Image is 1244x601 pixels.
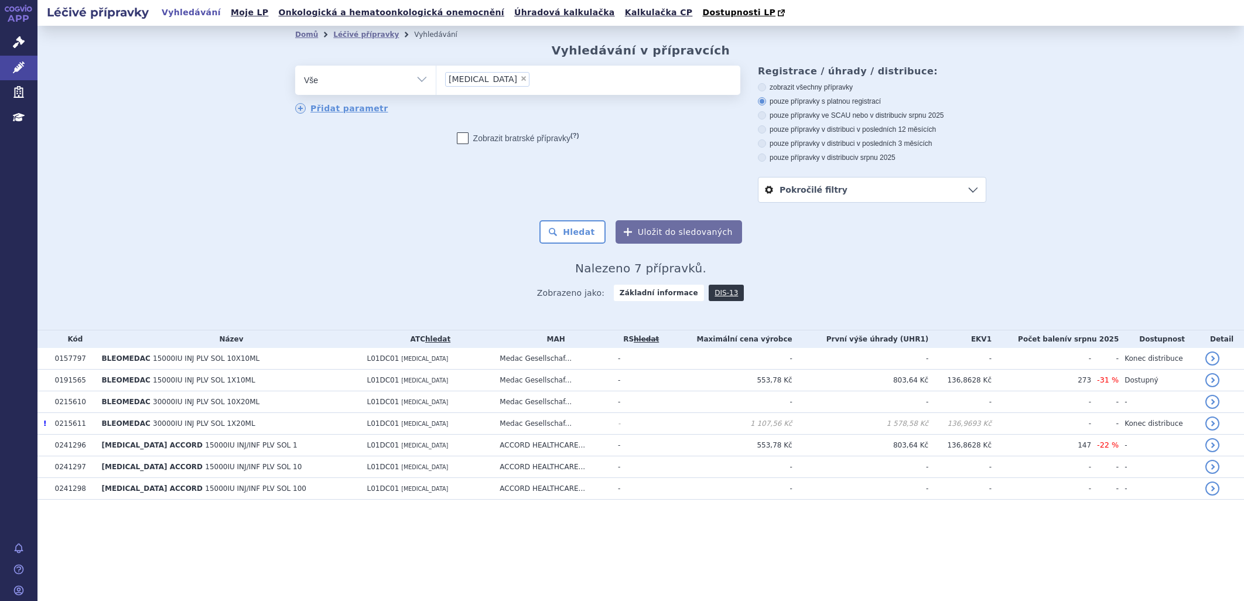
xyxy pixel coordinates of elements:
[153,376,255,384] span: 15000IU INJ PLV SOL 1X10ML
[1091,478,1119,500] td: -
[367,419,399,428] span: L01DC01
[1119,391,1199,413] td: -
[634,335,659,343] a: vyhledávání neobsahuje žádnou platnou referenční skupinu
[101,419,150,428] span: BLEOMEDAC
[494,330,612,348] th: MAH
[792,391,929,413] td: -
[49,348,96,370] td: 0157797
[992,413,1091,435] td: -
[401,464,448,470] span: [MEDICAL_DATA]
[539,220,606,244] button: Hledat
[49,435,96,456] td: 0241296
[49,456,96,478] td: 0241297
[709,285,744,301] a: DIS-13
[792,370,929,391] td: 803,64 Kč
[520,75,527,82] span: ×
[758,125,986,134] label: pouze přípravky v distribuci v posledních 12 měsících
[101,398,150,406] span: BLEOMEDAC
[494,348,612,370] td: Medac Gesellschaf...
[537,285,605,301] span: Zobrazeno jako:
[570,132,579,139] abbr: (?)
[205,484,306,493] span: 15000IU INJ/INF PLV SOL 100
[1119,435,1199,456] td: -
[855,153,895,162] span: v srpnu 2025
[367,398,399,406] span: L01DC01
[101,376,150,384] span: BLEOMEDAC
[401,377,448,384] span: [MEDICAL_DATA]
[665,413,792,435] td: 1 107,56 Kč
[49,478,96,500] td: 0241298
[665,370,792,391] td: 553,78 Kč
[1205,395,1219,409] a: detail
[275,5,508,21] a: Onkologická a hematoonkologická onemocnění
[992,348,1091,370] td: -
[494,413,612,435] td: Medac Gesellschaf...
[43,419,46,428] span: Poslední data tohoto produktu jsou ze SCAU platného k 01.05.2023.
[792,478,929,500] td: -
[612,348,665,370] td: -
[205,463,302,471] span: 15000IU INJ/INF PLV SOL 10
[153,354,259,363] span: 15000IU INJ PLV SOL 10X10ML
[1205,373,1219,387] a: detail
[153,419,255,428] span: 30000IU INJ PLV SOL 1X20ML
[992,435,1091,456] td: 147
[928,435,992,456] td: 136,8628 Kč
[49,330,96,348] th: Kód
[361,330,494,348] th: ATC
[227,5,272,21] a: Moje LP
[665,456,792,478] td: -
[792,456,929,478] td: -
[367,354,399,363] span: L01DC01
[665,478,792,500] td: -
[616,220,742,244] button: Uložit do sledovaných
[702,8,775,17] span: Dostupnosti LP
[449,75,517,83] span: [MEDICAL_DATA]
[295,103,388,114] a: Přidat parametr
[612,391,665,413] td: -
[758,97,986,106] label: pouze přípravky s platnou registrací
[101,441,203,449] span: [MEDICAL_DATA] ACCORD
[1199,330,1244,348] th: Detail
[665,348,792,370] td: -
[1091,413,1119,435] td: -
[425,335,450,343] a: hledat
[992,330,1119,348] th: Počet balení
[401,356,448,362] span: [MEDICAL_DATA]
[511,5,618,21] a: Úhradová kalkulačka
[401,399,448,405] span: [MEDICAL_DATA]
[1205,460,1219,474] a: detail
[614,285,704,301] strong: Základní informace
[758,111,986,120] label: pouze přípravky ve SCAU nebo v distribuci
[665,330,792,348] th: Maximální cena výrobce
[158,5,224,21] a: Vyhledávání
[665,435,792,456] td: 553,78 Kč
[992,391,1091,413] td: -
[1119,456,1199,478] td: -
[928,456,992,478] td: -
[1119,330,1199,348] th: Dostupnost
[494,370,612,391] td: Medac Gesellschaf...
[367,376,399,384] span: L01DC01
[792,413,929,435] td: 1 578,58 Kč
[414,26,473,43] li: Vyhledávání
[494,435,612,456] td: ACCORD HEALTHCARE...
[992,370,1091,391] td: 273
[992,478,1091,500] td: -
[367,441,399,449] span: L01DC01
[1119,413,1199,435] td: Konec distribuce
[612,413,665,435] td: -
[1119,478,1199,500] td: -
[1119,348,1199,370] td: Konec distribuce
[928,478,992,500] td: -
[494,478,612,500] td: ACCORD HEALTHCARE...
[367,463,399,471] span: L01DC01
[153,398,259,406] span: 30000IU INJ PLV SOL 10X20ML
[1097,375,1119,384] span: -31 %
[101,484,203,493] span: [MEDICAL_DATA] ACCORD
[792,348,929,370] td: -
[1205,416,1219,431] a: detail
[494,456,612,478] td: ACCORD HEALTHCARE...
[992,456,1091,478] td: -
[95,330,361,348] th: Název
[37,4,158,21] h2: Léčivé přípravky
